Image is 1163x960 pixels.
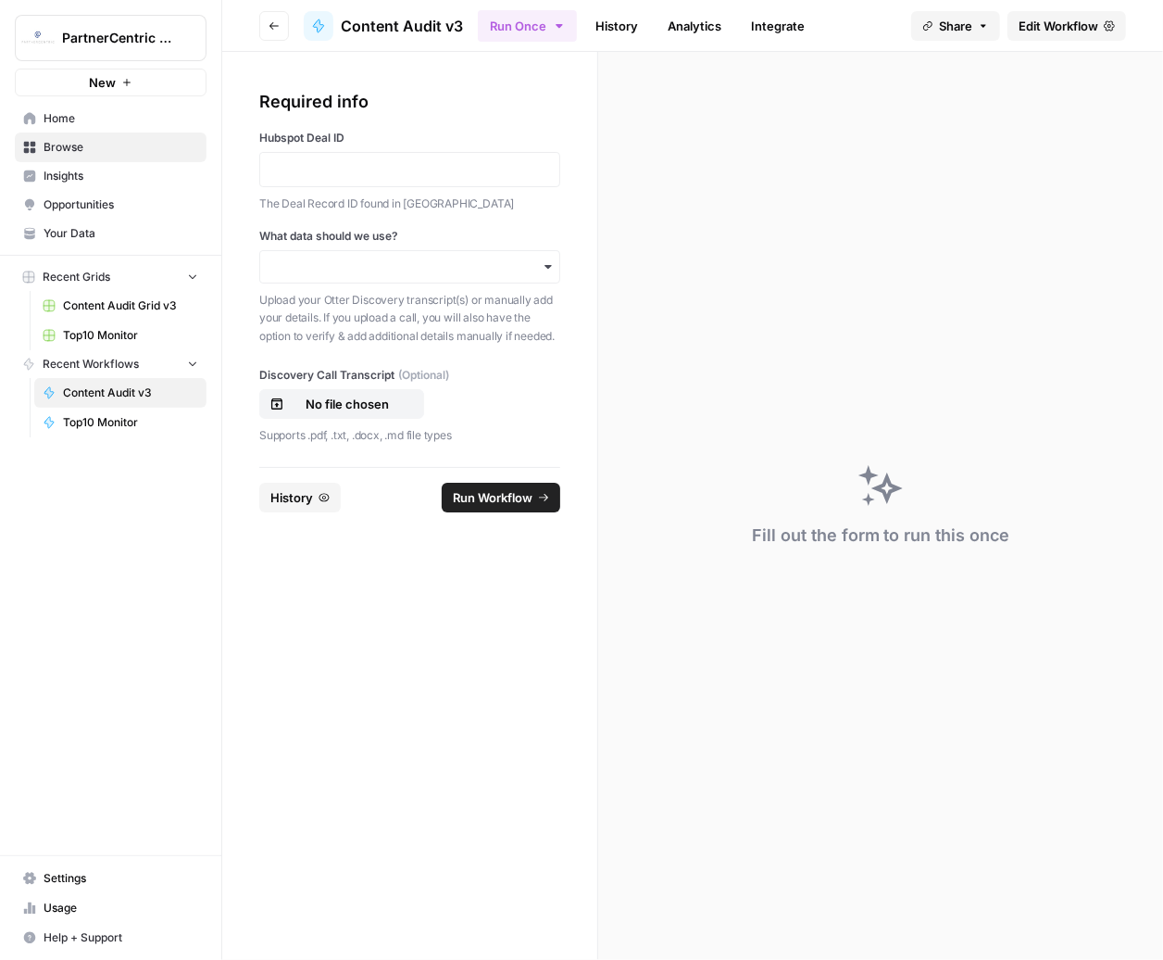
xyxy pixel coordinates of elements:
button: Recent Grids [15,263,206,291]
a: Analytics [657,11,732,41]
a: Browse [15,133,206,162]
span: Settings [44,870,198,887]
span: Home [44,110,198,127]
a: Home [15,104,206,133]
span: Your Data [44,225,198,242]
span: Share [939,17,972,35]
span: Usage [44,900,198,916]
label: What data should we use? [259,228,560,245]
a: Edit Workflow [1007,11,1126,41]
span: History [270,488,313,507]
div: Required info [259,89,560,115]
span: Run Workflow [453,488,532,507]
span: PartnerCentric Sales Tools [62,29,174,47]
a: Content Audit Grid v3 [34,291,206,321]
button: Share [911,11,1000,41]
span: Help + Support [44,929,198,946]
a: Integrate [740,11,816,41]
a: Content Audit v3 [34,378,206,408]
button: Help + Support [15,923,206,953]
a: Usage [15,893,206,923]
span: Recent Grids [43,269,110,285]
span: Browse [44,139,198,156]
span: Edit Workflow [1019,17,1098,35]
button: Run Once [478,10,577,42]
span: Content Audit v3 [63,385,198,401]
p: Upload your Otter Discovery transcript(s) or manually add your details. If you upload a call, you... [259,291,560,346]
span: Content Audit Grid v3 [63,297,198,314]
a: Insights [15,161,206,191]
span: Top10 Monitor [63,414,198,431]
a: Top10 Monitor [34,408,206,437]
button: No file chosen [259,389,424,419]
span: Top10 Monitor [63,327,198,344]
img: PartnerCentric Sales Tools Logo [21,21,55,55]
span: New [89,73,116,92]
a: Your Data [15,219,206,248]
label: Hubspot Deal ID [259,130,560,146]
span: Opportunities [44,196,198,213]
div: Fill out the form to run this once [752,523,1010,549]
a: Opportunities [15,190,206,220]
button: History [259,483,341,512]
a: Settings [15,864,206,893]
p: No file chosen [288,395,406,413]
span: Insights [44,168,198,184]
span: Content Audit v3 [341,15,463,37]
button: Run Workflow [442,483,560,512]
span: (Optional) [398,367,449,384]
p: The Deal Record ID found in [GEOGRAPHIC_DATA] [259,195,560,213]
p: Supports .pdf, .txt, .docx, .md file types [259,426,560,445]
label: Discovery Call Transcript [259,367,560,384]
button: New [15,69,206,96]
button: Workspace: PartnerCentric Sales Tools [15,15,206,61]
a: Content Audit v3 [304,11,463,41]
a: Top10 Monitor [34,321,206,350]
button: Recent Workflows [15,350,206,378]
a: History [584,11,649,41]
span: Recent Workflows [43,356,139,373]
